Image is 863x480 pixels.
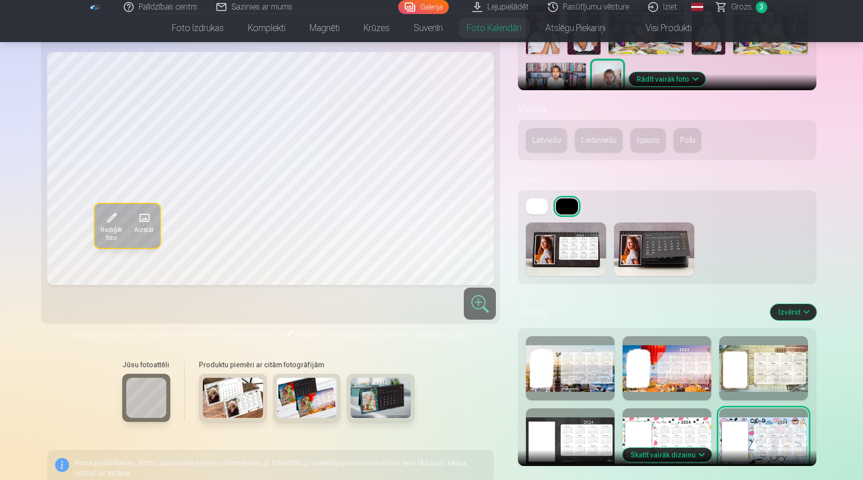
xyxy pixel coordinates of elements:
[402,14,455,42] a: Suvenīri
[618,14,704,42] a: Visi produkti
[631,128,666,152] button: Igauņu
[337,331,470,339] span: lai apgrieztu, pagrieztu vai piemērotu filtru
[71,330,221,340] span: Noklikšķiniet uz attēla, lai atvērtu izvērstu skatu
[533,14,618,42] a: Atslēgu piekariņi
[95,204,128,248] button: Rediģēt foto
[334,331,337,339] span: "
[90,4,101,10] img: /fa1
[756,2,767,13] span: 3
[629,72,705,86] button: Rādīt vairāk foto
[352,14,402,42] a: Krūzes
[128,204,160,248] button: Aizstāt
[518,172,816,186] h5: Color
[575,128,623,152] button: Lietuviešu
[160,14,236,42] a: Foto izdrukas
[455,14,533,42] a: Foto kalendāri
[770,304,816,320] button: Izvērst
[623,448,712,462] button: Skatīt vairāk dizainu
[233,331,282,339] span: Noklikšķiniet uz
[282,331,285,339] span: "
[518,102,816,116] h5: Valoda
[101,226,122,242] span: Rediģēt foto
[526,128,567,152] button: Latviešu
[122,360,170,370] h6: Jūsu fotoattēli
[674,128,701,152] button: Poļu
[75,458,486,478] p: Pirms pasūtīšanas, lūdzu, pārbaudiet preces noformējumu, jo fotoattēli uz izvēlētās preces izskat...
[134,226,154,234] span: Aizstāt
[236,14,298,42] a: Komplekti
[298,14,352,42] a: Magnēti
[195,360,419,370] h6: Produktu piemēri ar citām fotogrāfijām
[518,305,762,319] h5: Dizains
[731,1,752,13] span: Grozs
[296,331,334,339] span: Rediģēt foto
